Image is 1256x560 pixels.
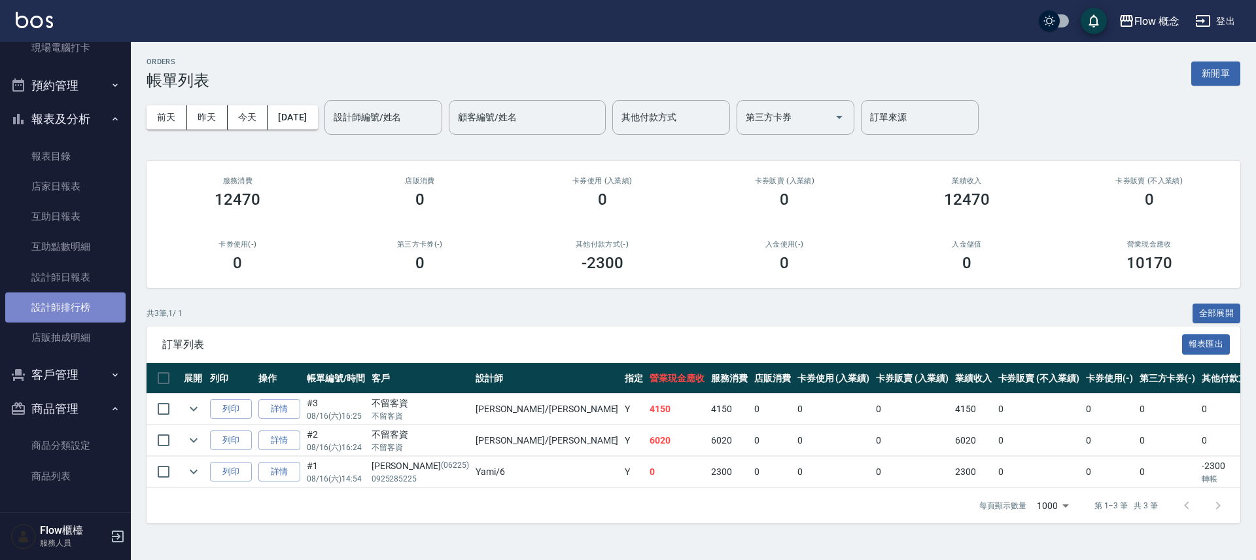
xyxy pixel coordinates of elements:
td: Y [621,425,646,456]
td: 0 [794,457,873,487]
a: 互助點數明細 [5,232,126,262]
h2: 其他付款方式(-) [527,240,678,249]
a: 店販抽成明細 [5,323,126,353]
td: 0 [995,425,1083,456]
td: [PERSON_NAME] /[PERSON_NAME] [472,425,622,456]
td: 0 [1136,425,1199,456]
h3: 帳單列表 [147,71,209,90]
td: 4150 [708,394,751,425]
button: 列印 [210,430,252,451]
th: 操作 [255,363,304,394]
td: Y [621,457,646,487]
button: 報表及分析 [5,102,126,136]
button: 新開單 [1191,61,1240,86]
td: 6020 [952,425,995,456]
button: 報表匯出 [1182,334,1230,355]
td: 0 [1083,425,1136,456]
button: [DATE] [268,105,317,130]
th: 設計師 [472,363,622,394]
a: 新開單 [1191,67,1240,79]
td: 0 [995,457,1083,487]
a: 詳情 [258,430,300,451]
th: 客戶 [368,363,472,394]
p: 不留客資 [372,410,469,422]
h3: 0 [1145,190,1154,209]
h2: 營業現金應收 [1073,240,1225,249]
a: 報表匯出 [1182,338,1230,350]
a: 現場電腦打卡 [5,33,126,63]
td: 0 [751,457,794,487]
a: 設計師排行榜 [5,292,126,323]
p: 第 1–3 筆 共 3 筆 [1094,500,1158,512]
td: 0 [995,394,1083,425]
button: 列印 [210,399,252,419]
button: save [1081,8,1107,34]
td: 2300 [708,457,751,487]
a: 店家日報表 [5,171,126,201]
h2: 卡券販賣 (不入業績) [1073,177,1225,185]
img: Person [10,523,37,550]
h2: 店販消費 [345,177,496,185]
h3: 12470 [944,190,990,209]
p: 每頁顯示數量 [979,500,1026,512]
td: 0 [751,425,794,456]
th: 卡券販賣 (入業績) [873,363,952,394]
p: 08/16 (六) 14:54 [307,473,365,485]
td: 0 [794,394,873,425]
button: expand row [184,430,203,450]
h5: Flow櫃檯 [40,524,107,537]
h3: 10170 [1126,254,1172,272]
h3: 0 [415,254,425,272]
div: 不留客資 [372,396,469,410]
h2: 卡券使用 (入業績) [527,177,678,185]
td: #3 [304,394,368,425]
td: 4150 [952,394,995,425]
td: 0 [873,425,952,456]
h3: 0 [233,254,242,272]
button: 列印 [210,462,252,482]
th: 列印 [207,363,255,394]
button: expand row [184,399,203,419]
td: 0 [751,394,794,425]
button: Flow 概念 [1113,8,1185,35]
a: 設計師日報表 [5,262,126,292]
h2: 第三方卡券(-) [345,240,496,249]
div: Flow 概念 [1134,13,1180,29]
div: 1000 [1032,488,1073,523]
button: 登出 [1190,9,1240,33]
h3: 0 [598,190,607,209]
p: 08/16 (六) 16:24 [307,442,365,453]
p: 08/16 (六) 16:25 [307,410,365,422]
th: 卡券販賣 (不入業績) [995,363,1083,394]
td: 0 [1136,457,1199,487]
th: 店販消費 [751,363,794,394]
td: 0 [1136,394,1199,425]
th: 卡券使用(-) [1083,363,1136,394]
th: 業績收入 [952,363,995,394]
button: 商品管理 [5,392,126,426]
p: 共 3 筆, 1 / 1 [147,307,183,319]
td: 0 [1083,457,1136,487]
p: 服務人員 [40,537,107,549]
button: 昨天 [187,105,228,130]
span: 訂單列表 [162,338,1182,351]
p: (06225) [441,459,469,473]
td: 6020 [646,425,708,456]
td: 0 [646,457,708,487]
td: Yami /6 [472,457,622,487]
div: [PERSON_NAME] [372,459,469,473]
button: 客戶管理 [5,358,126,392]
h2: 卡券使用(-) [162,240,313,249]
button: 全部展開 [1193,304,1241,324]
img: Logo [16,12,53,28]
td: 0 [794,425,873,456]
h3: 服務消費 [162,177,313,185]
button: 前天 [147,105,187,130]
td: #2 [304,425,368,456]
th: 營業現金應收 [646,363,708,394]
button: 預約管理 [5,69,126,103]
h3: 0 [780,254,789,272]
div: 不留客資 [372,428,469,442]
h2: 業績收入 [892,177,1043,185]
td: 0 [873,457,952,487]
